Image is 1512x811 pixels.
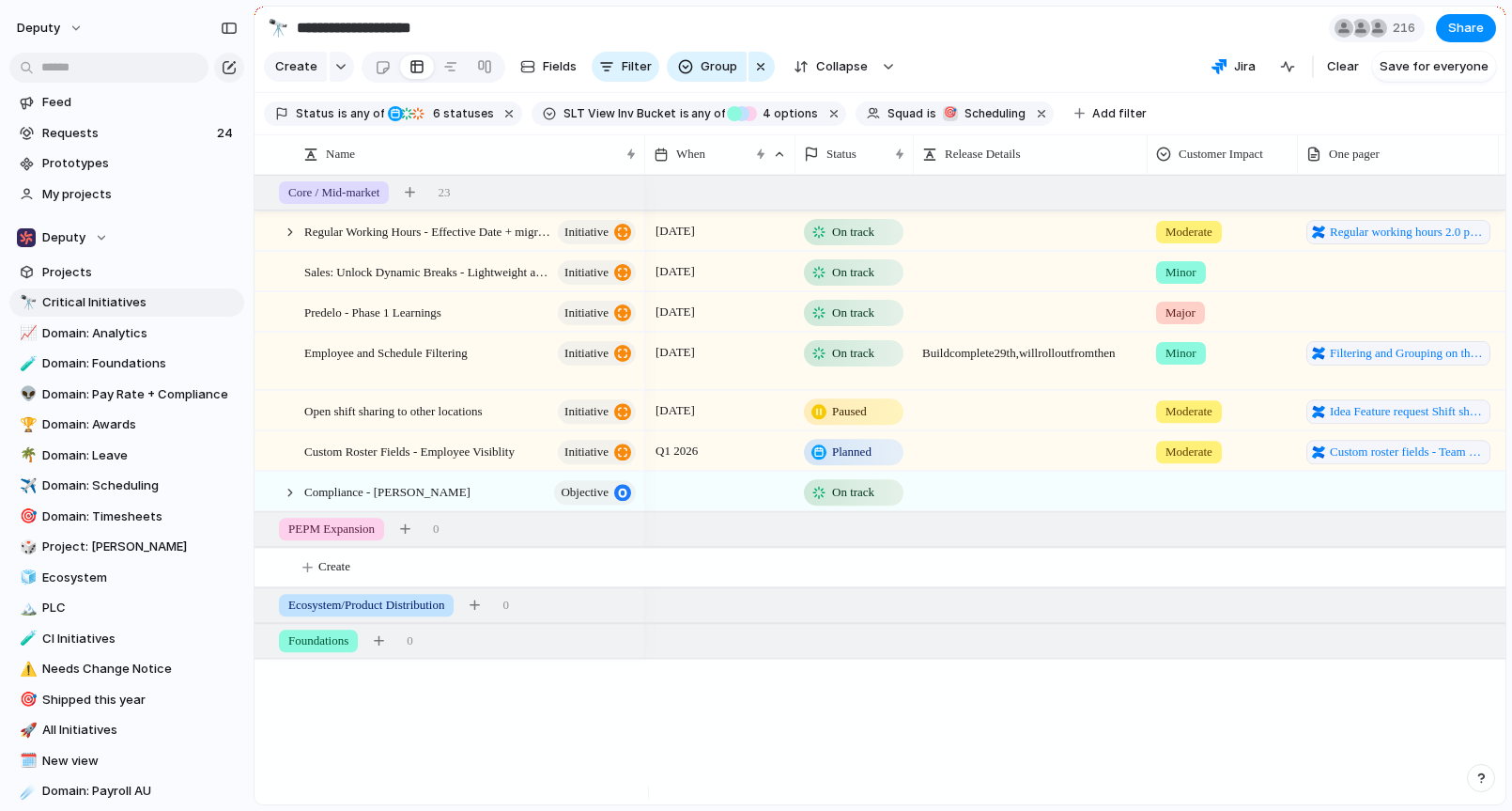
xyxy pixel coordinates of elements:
[915,334,1147,363] span: Build complete 29th, will rollout from then
[304,440,515,461] span: Custom Roster Fields - Employee Visiblity
[757,106,774,120] span: 4
[701,57,737,76] span: Group
[1165,443,1212,461] span: Moderate
[1306,341,1490,366] a: Filtering and Grouping on the schedule
[9,564,244,592] a: 🧊Ecosystem
[826,145,856,164] span: Status
[17,782,36,801] button: ☄️
[1165,263,1196,282] span: Minor
[9,320,244,348] a: 📈Domain: Analytics
[17,19,60,38] span: deputy
[1204,53,1263,81] button: Jira
[17,293,36,312] button: 🔭
[558,220,636,244] button: initiative
[832,402,867,421] span: Paused
[513,52,584,82] button: Fields
[17,538,36,556] button: 🎲
[386,103,498,124] button: 6 statuses
[938,103,1029,124] button: 🎯Scheduling
[9,442,244,470] a: 🌴Domain: Leave
[296,105,334,122] span: Status
[20,292,33,314] div: 🔭
[20,781,33,803] div: ☄️
[304,301,441,322] span: Predelo - Phase 1 Learnings
[42,507,238,526] span: Domain: Timesheets
[17,691,36,710] button: 🎯
[427,106,443,120] span: 6
[558,440,636,464] button: initiative
[42,446,238,465] span: Domain: Leave
[564,219,609,245] span: initiative
[17,354,36,373] button: 🧪
[42,599,238,617] span: PLC
[304,220,552,242] span: Regular Working Hours - Effective Date + migration
[17,569,36,587] button: 🧊
[217,124,237,143] span: 24
[288,520,375,538] span: PEPM Expansion
[42,293,238,312] span: Critical Initiatives
[20,598,33,619] div: 🏔️
[9,686,244,714] a: 🎯Shipped this year
[964,105,1026,122] span: Scheduling
[651,301,700,323] span: [DATE]
[502,596,509,615] span: 0
[9,594,244,622] a: 🏔️PLC
[9,180,244,209] a: My projects
[9,625,244,653] div: 🧪CI Initiatives
[42,752,238,771] span: New view
[832,483,874,502] span: On track
[42,324,238,343] span: Domain: Analytics
[9,472,244,500] a: ✈️Domain: Scheduling
[676,103,730,124] button: isany of
[17,446,36,465] button: 🌴
[9,747,244,775] div: 🗓️New view
[42,660,238,678] span: Needs Change Notice
[651,399,700,422] span: [DATE]
[1165,304,1196,322] span: Major
[42,93,238,112] span: Feed
[1306,220,1490,244] a: Regular working hours 2.0 pre-migration improvements
[268,15,288,40] div: 🔭
[20,659,33,680] div: ⚠️
[1306,440,1490,464] a: Custom roster fields - Team member visiblity
[1372,52,1496,82] button: Save for everyone
[42,354,238,373] span: Domain: Foundations
[945,145,1021,164] span: Release Details
[651,440,702,462] span: Q1 2026
[689,105,726,122] span: any of
[20,720,33,741] div: 🚀
[1092,105,1147,122] span: Add filter
[558,301,636,325] button: initiative
[561,479,609,506] span: objective
[9,381,244,409] a: 👽Domain: Pay Rate + Compliance
[1319,52,1366,82] button: Clear
[832,263,874,282] span: On track
[20,383,33,405] div: 👽
[564,259,609,286] span: initiative
[816,57,868,76] span: Collapse
[42,154,238,173] span: Prototypes
[1330,344,1485,363] span: Filtering and Grouping on the schedule
[9,533,244,561] div: 🎲Project: [PERSON_NAME]
[1393,19,1421,38] span: 216
[304,480,471,502] span: Compliance - [PERSON_NAME]
[20,750,33,772] div: 🗓️
[42,415,238,434] span: Domain: Awards
[17,752,36,771] button: 🗓️
[651,220,700,242] span: [DATE]
[9,503,244,531] div: 🎯Domain: Timesheets
[9,716,244,744] a: 🚀All Initiatives
[9,350,244,378] div: 🧪Domain: Foundations
[887,105,923,122] span: Squad
[9,258,244,287] a: Projects
[17,630,36,648] button: 🧪
[727,103,822,124] button: 4 options
[42,782,238,801] span: Domain: Payroll AU
[304,399,483,421] span: Open shift sharing to other locations
[42,630,238,648] span: CI Initiatives
[564,439,609,465] span: initiative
